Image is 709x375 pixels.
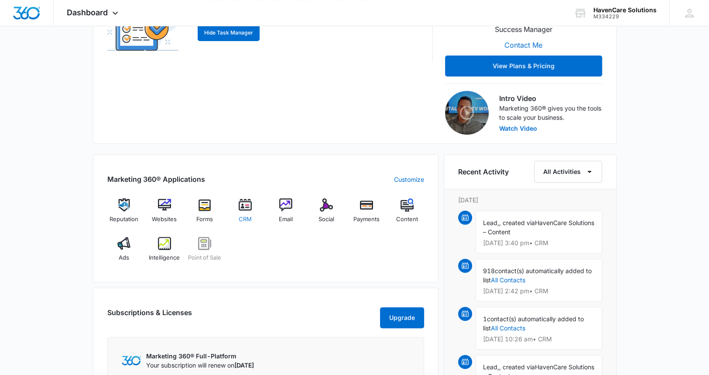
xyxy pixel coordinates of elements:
img: Marketing 360 Logo [122,356,141,365]
p: Marketing 360® Full-Platform [146,351,254,361]
button: All Activities [534,161,602,183]
span: Email [279,215,293,224]
a: Reputation [107,198,141,230]
span: Ads [119,253,129,262]
span: Lead, [483,219,499,226]
span: , created via [499,363,535,371]
a: Customize [394,175,424,184]
span: Reputation [110,215,138,224]
span: Point of Sale [188,253,221,262]
p: [DATE] 2:42 pm • CRM [483,288,595,294]
span: Payments [353,215,380,224]
button: Watch Video [499,125,537,132]
span: Social [319,215,334,224]
a: Point of Sale [188,237,222,268]
p: [DATE] [458,195,602,205]
button: Hide Task Manager [198,24,260,41]
a: Forms [188,198,222,230]
a: Content [390,198,424,230]
a: CRM [229,198,262,230]
p: Marketing 360® gives you the tools to scale your business. [499,104,602,122]
h2: Subscriptions & Licenses [107,307,192,325]
div: account name [593,7,657,14]
p: Success Manager [495,24,552,35]
h3: Intro Video [499,93,602,104]
span: 1 [483,315,487,323]
p: [DATE] 3:40 pm • CRM [483,240,595,246]
span: [DATE] [234,361,254,369]
p: Your subscription will renew on [146,361,254,370]
button: Contact Me [496,35,551,56]
span: Forms [196,215,213,224]
span: Intelligence [149,253,180,262]
a: Intelligence [147,237,181,268]
div: account id [593,14,657,20]
span: Websites [152,215,177,224]
a: All Contacts [491,324,525,332]
span: HavenCare Solutions – Content [483,219,594,236]
h6: Recent Activity [458,167,509,177]
a: Social [309,198,343,230]
span: contact(s) automatically added to list [483,315,584,332]
button: Upgrade [380,307,424,328]
a: Email [269,198,303,230]
a: Ads [107,237,141,268]
button: View Plans & Pricing [445,56,602,76]
a: Websites [147,198,181,230]
a: Payments [350,198,384,230]
p: [DATE] 10:26 am • CRM [483,336,595,342]
h2: Marketing 360® Applications [107,174,205,184]
span: , created via [499,219,535,226]
span: Lead, [483,363,499,371]
img: Intro Video [445,91,489,135]
a: All Contacts [491,276,525,284]
span: contact(s) automatically added to list [483,267,592,284]
span: Content [396,215,418,224]
span: 918 [483,267,495,274]
span: CRM [239,215,252,224]
span: Dashboard [67,8,108,17]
